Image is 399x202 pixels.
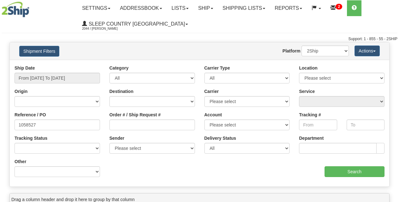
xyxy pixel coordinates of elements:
label: Destination [109,88,133,95]
label: Tracking Status [15,135,47,141]
img: logo2044.jpg [2,2,29,17]
label: Platform [283,48,301,54]
a: 2 [326,0,347,16]
label: Delivery Status [204,135,236,141]
input: Search [325,166,385,177]
label: Service [299,88,315,95]
a: Lists [167,0,193,16]
input: From [299,119,337,130]
span: Sleep Country [GEOGRAPHIC_DATA] [87,21,185,27]
label: Carrier Type [204,65,230,71]
a: Shipping lists [218,0,270,16]
label: Other [15,158,26,165]
label: Category [109,65,129,71]
label: Account [204,112,222,118]
a: Ship [193,0,218,16]
a: Settings [77,0,115,16]
a: Reports [270,0,307,16]
a: Sleep Country [GEOGRAPHIC_DATA] 2044 / [PERSON_NAME] [77,16,193,32]
a: Addressbook [115,0,167,16]
div: Support: 1 - 855 - 55 - 2SHIP [2,36,397,42]
label: Location [299,65,317,71]
label: Origin [15,88,27,95]
input: To [347,119,384,130]
sup: 2 [336,4,342,9]
label: Ship Date [15,65,35,71]
label: Reference / PO [15,112,46,118]
iframe: chat widget [384,69,398,133]
button: Shipment Filters [19,46,59,57]
span: 2044 / [PERSON_NAME] [82,26,129,32]
label: Order # / Ship Request # [109,112,161,118]
label: Tracking # [299,112,321,118]
label: Carrier [204,88,219,95]
label: Sender [109,135,124,141]
button: Actions [355,46,380,56]
label: Department [299,135,324,141]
